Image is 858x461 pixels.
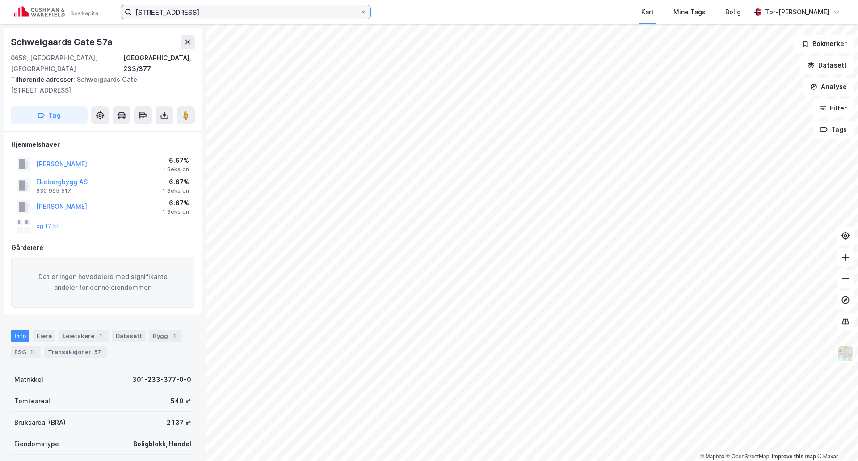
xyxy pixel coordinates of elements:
[803,78,854,96] button: Analyse
[837,345,854,362] img: Z
[14,396,50,406] div: Tomteareal
[167,417,191,428] div: 2 137 ㎡
[132,374,191,385] div: 301-233-377-0-0
[11,106,88,124] button: Tag
[673,7,706,17] div: Mine Tags
[813,418,858,461] div: Kontrollprogram for chat
[11,74,188,96] div: Schweigaards Gate [STREET_ADDRESS]
[44,346,106,358] div: Transaksjoner
[33,330,55,342] div: Eiere
[812,99,854,117] button: Filter
[163,187,189,195] div: 1 Seksjon
[14,439,59,449] div: Eiendomstype
[163,177,189,187] div: 6.67%
[726,453,770,460] a: OpenStreetMap
[28,347,37,356] div: 11
[725,7,741,17] div: Bolig
[14,374,43,385] div: Matrikkel
[11,242,194,253] div: Gårdeiere
[772,453,816,460] a: Improve this map
[11,330,29,342] div: Info
[93,347,103,356] div: 57
[163,198,189,208] div: 6.67%
[133,439,191,449] div: Boligblokk, Handel
[36,187,71,195] div: 930 995 517
[11,35,114,49] div: Schweigaards Gate 57a
[11,76,77,83] span: Tilhørende adresser:
[163,155,189,166] div: 6.67%
[123,53,195,74] div: [GEOGRAPHIC_DATA], 233/377
[163,166,189,173] div: 1 Seksjon
[112,330,146,342] div: Datasett
[813,418,858,461] iframe: Chat Widget
[59,330,109,342] div: Leietakere
[813,121,854,139] button: Tags
[171,396,191,406] div: 540 ㎡
[14,6,99,18] img: cushman-wakefield-realkapital-logo.202ea83816669bd177139c58696a8fa1.svg
[11,139,194,150] div: Hjemmelshaver
[163,208,189,216] div: 1 Seksjon
[14,417,66,428] div: Bruksareal (BRA)
[641,7,654,17] div: Kart
[11,53,123,74] div: 0656, [GEOGRAPHIC_DATA], [GEOGRAPHIC_DATA]
[765,7,829,17] div: Tor-[PERSON_NAME]
[11,346,41,358] div: ESG
[700,453,724,460] a: Mapbox
[132,5,360,19] input: Søk på adresse, matrikkel, gårdeiere, leietakere eller personer
[794,35,854,53] button: Bokmerker
[149,330,182,342] div: Bygg
[11,257,194,308] div: Det er ingen hovedeiere med signifikante andeler for denne eiendommen
[800,56,854,74] button: Datasett
[96,331,105,340] div: 1
[170,331,179,340] div: 1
